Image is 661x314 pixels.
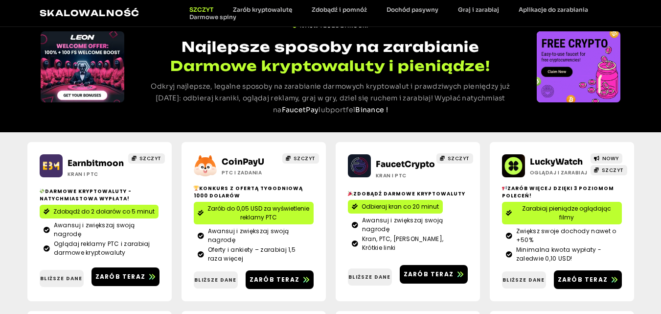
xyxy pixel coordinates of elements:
[182,38,479,55] font: Najlepsze sposoby na zarabianie
[194,202,314,224] a: Zarób do 0,05 USD za wyświetlenie reklamy PTC
[194,185,303,199] font: Konkurs z ofertą tygodniową 1000 dolarów
[522,204,611,221] font: Zarabiaj pieniądze oglądając filmy
[139,155,161,162] font: SZCZYT
[194,186,199,191] img: 🏆
[207,204,309,221] font: Zarób do 0,05 USD za wyświetlenie reklamy PTC
[68,158,124,169] a: Earnbitmoon
[404,270,454,278] font: Zarób teraz
[233,6,292,13] font: Zarób kryptowalutę
[53,207,155,216] font: Zdobądź do 2 dolarów co 5 minut
[40,189,45,193] img: 💸
[128,153,165,164] a: SZCZYT
[502,202,622,224] a: Zarabiaj pieniądze oglądając filmy
[376,159,435,169] a: FaucetCrypto
[68,170,98,178] font: Kran i PTC
[348,191,353,196] img: 🎉
[194,276,236,284] font: Bliższe dane
[502,186,507,191] img: 📢
[387,6,438,13] font: Dochód pasywny
[246,270,314,289] a: Zarób teraz
[448,155,470,162] font: SZCZYT
[591,165,627,175] a: SZCZYT
[294,155,316,162] font: SZCZYT
[558,275,608,284] font: Zarób teraz
[208,227,289,244] font: Awansuj i zwiększaj swoją nagrodę
[348,200,443,214] a: Odbieraj kran co 20 minut
[223,6,302,13] a: Zarób kryptowalutę
[312,6,367,13] font: Zdobądź i pomnóż
[362,235,444,252] font: Kran, PTC, [PERSON_NAME], Krótkie linki
[458,6,499,13] font: Graj i zarabiaj
[40,8,140,18] a: Skalowalność
[40,270,84,287] a: Bliższe dane
[377,6,448,13] a: Dochód pasywny
[91,267,160,286] a: Zarób teraz
[54,221,135,238] font: Awansuj i zwiększaj swoją nagrodę
[348,268,392,286] a: Bliższe dane
[180,6,223,13] a: SZCZYT
[516,245,602,263] font: Minimalna kwota wypłaty - zaledwie 0,10 USD!
[516,227,616,244] font: Zwiększ swoje dochody nawet o +50%
[40,275,82,282] font: Bliższe dane
[95,272,145,281] font: Zarób teraz
[554,270,622,289] a: Zarób teraz
[54,240,150,257] font: Oglądaj reklamy PTC i zarabiaj darmowe kryptowaluty
[362,216,443,233] font: Awansuj i zwiększaj swoją nagrodę
[222,157,264,167] a: CoinPayU
[448,6,509,13] a: Graj i zarabiaj
[591,153,622,164] a: NOWY
[302,6,377,13] a: Zdobądź i pomnóż
[537,31,620,102] div: Slajdy
[502,185,614,199] font: Zarób więcej dzięki 3 poziomom poleceń!
[170,57,490,74] font: Darmowe kryptowaluty i pieniądze!
[189,6,213,13] font: SZCZYT
[330,105,355,114] font: portfel
[602,167,624,174] font: SZCZYT
[41,31,124,102] div: Slajdy
[348,273,390,281] font: Bliższe dane
[40,188,132,202] font: Darmowe kryptowaluty - natychmiastowa wypłata!
[250,275,299,284] font: Zarób teraz
[530,169,588,176] font: Oglądaj i zarabiaj
[194,271,238,289] a: Bliższe dane
[602,155,619,162] font: NOWY
[180,6,621,21] nav: Menu
[282,105,319,114] a: FaucetPay
[502,276,545,284] font: Bliższe dane
[362,202,439,211] font: Odbieraj kran co 20 minut
[537,31,620,102] div: 1 / 3
[319,105,330,114] font: lub
[502,271,546,289] a: Bliższe dane
[222,169,262,176] font: ptc i zadania
[530,157,583,167] a: LuckyWatch
[436,153,473,164] a: SZCZYT
[208,245,296,263] font: Oferty i ankiety – zarabiaj 1,5 raza więcej
[180,13,246,21] a: Darmowe spiny
[189,13,236,21] font: Darmowe spiny
[355,105,388,114] a: Binance !
[400,265,468,284] a: Zarób teraz
[353,190,465,197] font: Zdobądź darmowe kryptowaluty
[151,82,510,114] font: Odkryj najlepsze, legalne sposoby na zarabianie darmowych kryptowalut i prawdziwych pieniędzy już...
[40,205,159,218] a: Zdobądź do 2 dolarów co 5 minut
[519,6,588,13] font: Aplikacje do zarabiania
[376,172,407,179] font: Kran i PTC
[282,153,319,164] a: SZCZYT
[509,6,598,13] a: Aplikacje do zarabiania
